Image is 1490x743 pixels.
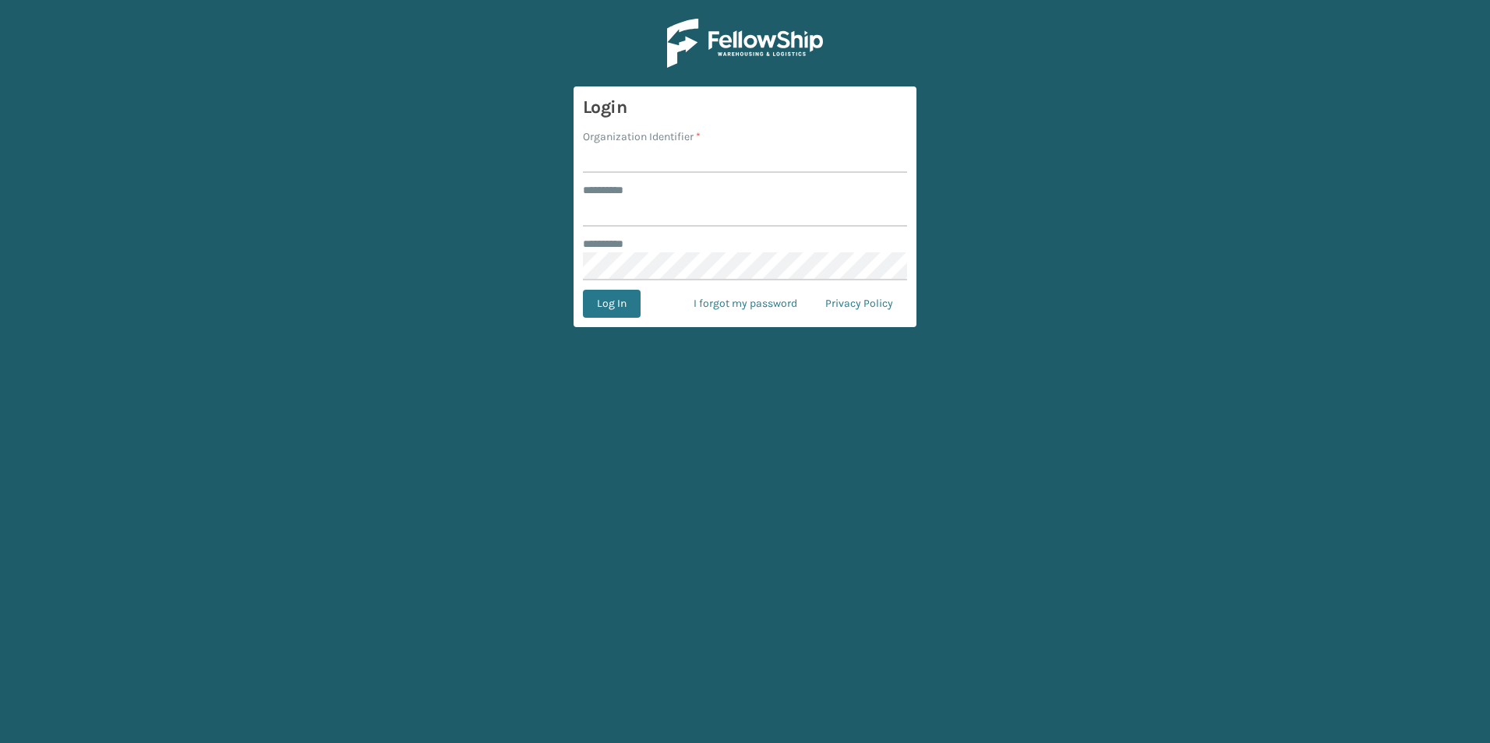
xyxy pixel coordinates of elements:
button: Log In [583,290,641,318]
h3: Login [583,96,907,119]
label: Organization Identifier [583,129,701,145]
img: Logo [667,19,823,68]
a: Privacy Policy [811,290,907,318]
a: I forgot my password [680,290,811,318]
